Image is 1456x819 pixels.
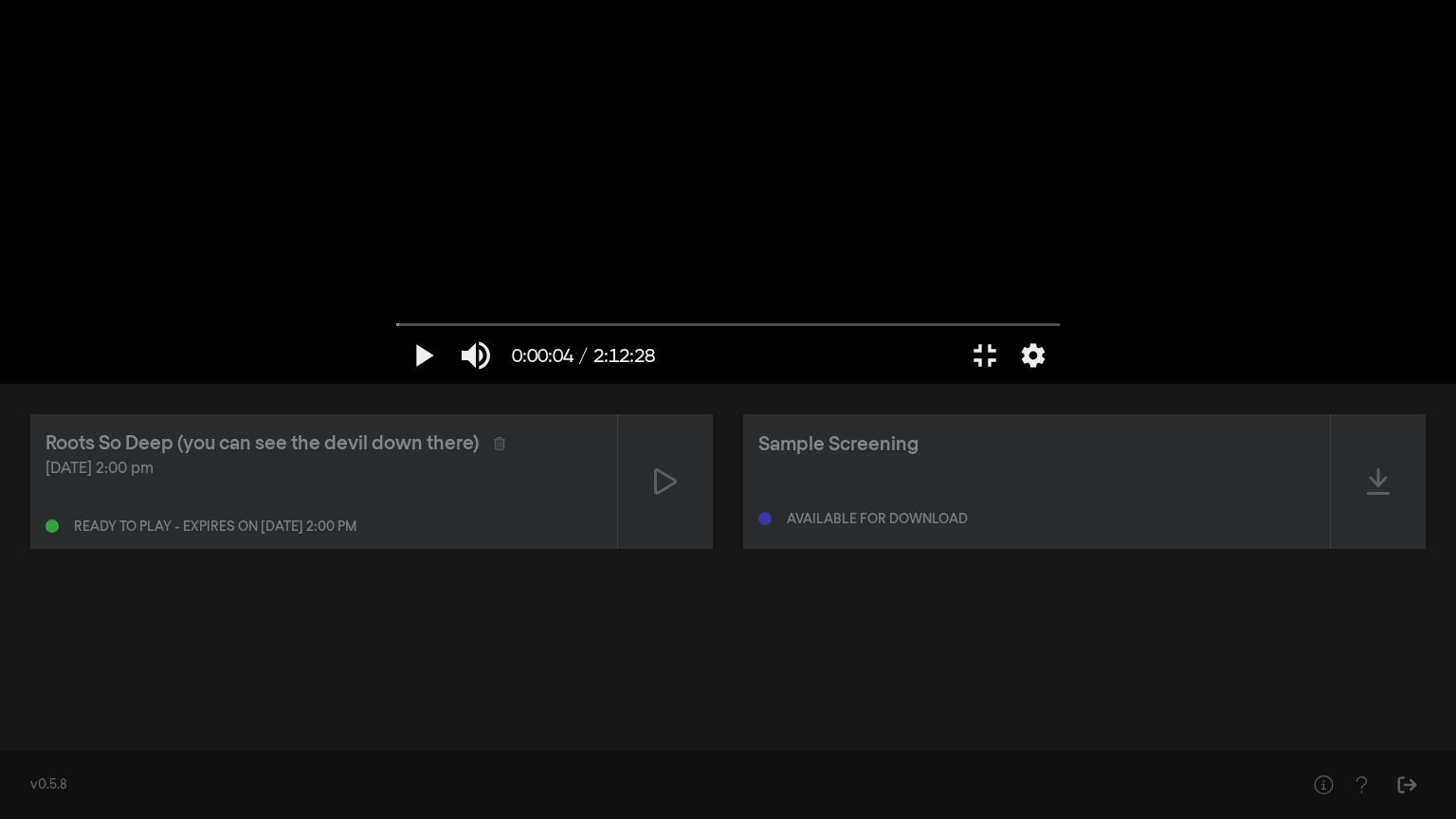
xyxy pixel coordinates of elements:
[30,775,1266,795] div: v0.5.8
[787,513,968,526] div: Available for download
[1388,766,1426,804] button: Sign Out
[758,430,919,459] div: Sample Screening
[45,458,602,481] div: [DATE] 2:00 pm
[502,327,664,384] button: 0:00:04 / 2:12:28
[1011,327,1055,384] button: More settings
[958,327,1011,384] button: Exit full screen
[45,429,479,458] div: Roots So Deep (you can see the devil down there)
[449,327,502,384] button: Mute
[1342,766,1380,804] button: Help
[396,327,449,384] button: Play
[1304,766,1342,804] button: Help
[74,520,356,534] div: Ready to play - expires on [DATE] 2:00 pm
